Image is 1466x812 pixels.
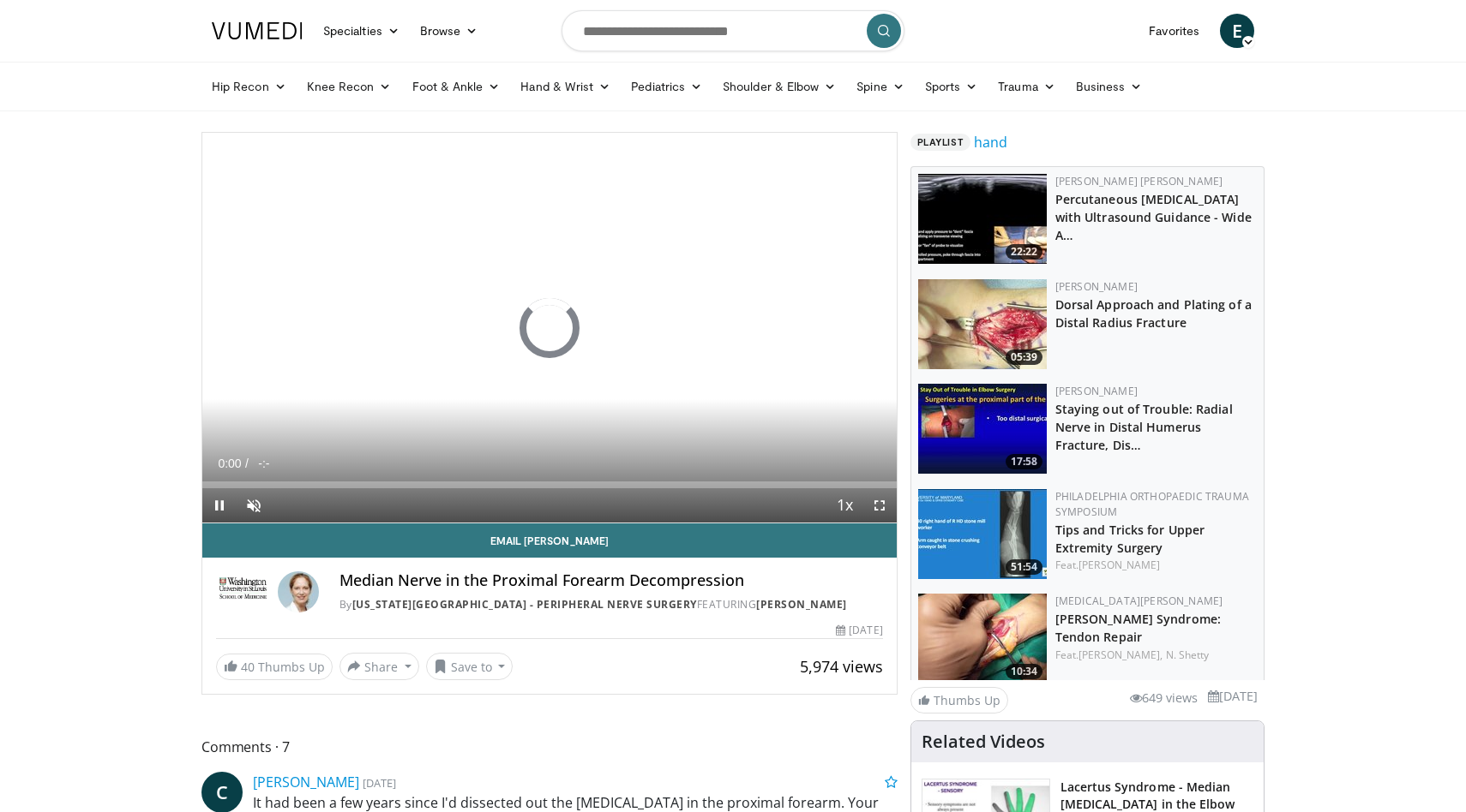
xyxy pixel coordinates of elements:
[426,653,514,680] button: Save to
[712,69,846,104] a: Shoulder & Elbow
[1055,401,1233,453] a: Staying out of Trouble: Radial Nerve in Distal Humerus Fracture, Dis…
[846,69,914,104] a: Spine
[918,384,1047,474] a: 17:58
[212,22,303,39] img: VuMedi Logo
[1055,594,1223,608] a: [MEDICAL_DATA][PERSON_NAME]
[202,133,897,523] video-js: Video Player
[800,656,883,677] span: 5,974 views
[836,623,882,638] div: [DATE]
[1055,522,1205,556] a: Tips and Tricks for Upper Extremity Surgery
[918,279,1047,369] a: 05:39
[918,174,1047,264] img: 2e2c3164-f070-4174-973f-4291e7827284.150x105_q85_crop-smart_upscale.jpg
[510,69,621,104] a: Hand & Wrist
[237,488,271,522] button: Unmute
[339,571,883,590] h4: Median Nerve in the Proximal Forearm Decompression
[202,523,897,558] a: Email [PERSON_NAME]
[910,134,970,151] span: Playlist
[1055,384,1138,398] a: [PERSON_NAME]
[621,69,712,104] a: Pediatrics
[1078,558,1160,572] a: [PERSON_NAME]
[562,10,904,51] input: Search topics, interventions
[1166,648,1210,662] a: N. Shetty
[1006,559,1042,575] span: 51:54
[278,571,319,612] img: Avatar
[918,594,1047,684] a: 10:34
[245,457,249,470] span: /
[201,69,297,104] a: Hip Recon
[202,481,897,488] div: Progress Bar
[915,69,988,104] a: Sports
[922,731,1045,752] h4: Related Videos
[339,653,419,680] button: Share
[218,457,241,470] span: 0:00
[862,488,897,522] button: Fullscreen
[216,571,271,612] img: Washington University School of Medicine - Peripheral Nerve Surgery
[918,174,1047,264] a: 22:22
[1055,296,1252,331] a: Dorsal Approach and Plating of a Distal Radius Fracture
[918,489,1047,579] img: a4dd0909-1e70-46fb-9f93-0e40411d09ca.150x105_q85_crop-smart_upscale.jpg
[216,654,333,680] a: 40 Thumbs Up
[253,773,359,791] a: [PERSON_NAME]
[910,687,1008,713] a: Thumbs Up
[1006,454,1042,469] span: 17:58
[918,594,1047,684] img: c2ac1c6a-568a-48f4-a22f-37e1d309a625.150x105_q85_crop-smart_upscale.jpg
[402,69,511,104] a: Foot & Ankle
[410,14,489,48] a: Browse
[918,489,1047,579] a: 51:54
[1078,648,1163,662] a: [PERSON_NAME],
[1006,664,1042,679] span: 10:34
[1139,14,1210,48] a: Favorites
[1066,69,1153,104] a: Business
[297,69,402,104] a: Knee Recon
[1055,558,1257,573] div: Feat.
[258,457,269,470] span: -:-
[974,132,1007,152] a: hand
[1055,174,1223,188] a: [PERSON_NAME] [PERSON_NAME]
[1130,689,1198,708] li: 649 views
[1055,611,1221,645] a: [PERSON_NAME] Syndrome: Tendon Repair
[918,384,1047,474] img: Q2xRg7exoPLTwO8X4xMDoxOjB1O8AjAz_1.150x105_q85_crop-smart_upscale.jpg
[313,14,410,48] a: Specialties
[918,279,1047,369] img: 516b0d10-a1ab-4649-9951-1a3eed398be3.150x105_q85_crop-smart_upscale.jpg
[1055,489,1249,519] a: Philadelphia Orthopaedic Trauma Symposium
[202,488,237,522] button: Pause
[339,597,883,612] div: By FEATURING
[363,775,396,791] small: [DATE]
[1220,14,1254,48] a: E
[1006,244,1042,260] span: 22:22
[1055,648,1257,663] div: Feat.
[1055,191,1252,243] a: Percutaneous [MEDICAL_DATA] with Ultrasound Guidance - Wide A…
[1055,279,1138,294] a: [PERSON_NAME]
[352,597,697,612] a: [US_STATE][GEOGRAPHIC_DATA] - Peripheral Nerve Surgery
[201,736,898,758] span: Comments 7
[988,69,1066,104] a: Trauma
[241,659,255,675] span: 40
[1006,349,1042,365] span: 05:39
[828,488,862,522] button: Playback Rate
[1208,687,1258,706] li: [DATE]
[756,597,847,612] a: [PERSON_NAME]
